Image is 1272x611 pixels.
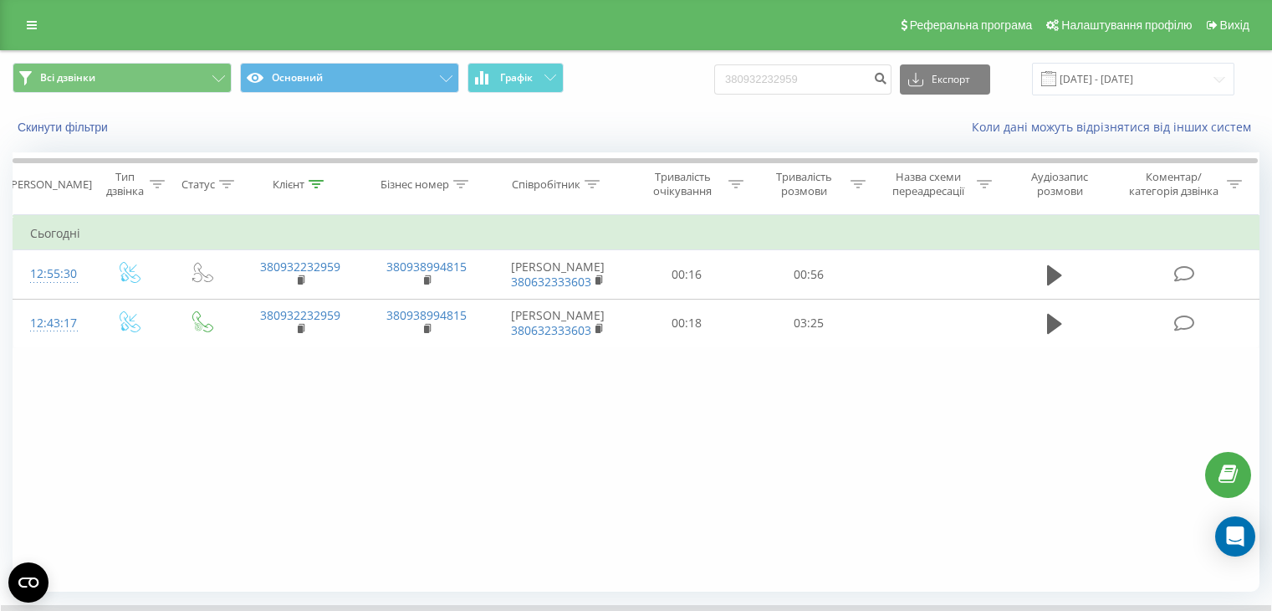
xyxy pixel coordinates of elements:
div: Клієнт [273,177,304,192]
div: Коментар/категорія дзвінка [1125,170,1223,198]
td: 00:56 [748,250,869,299]
a: 380632333603 [511,274,591,290]
div: Тип дзвінка [105,170,145,198]
a: 380632333603 [511,322,591,338]
div: 12:55:30 [30,258,74,290]
span: Налаштування профілю [1061,18,1192,32]
button: Основний [240,63,459,93]
td: Сьогодні [13,217,1259,250]
div: Бізнес номер [381,177,449,192]
a: Коли дані можуть відрізнятися вiд інших систем [972,119,1259,135]
span: Графік [500,72,533,84]
button: Графік [467,63,564,93]
button: Open CMP widget [8,562,49,603]
input: Пошук за номером [714,64,891,95]
div: Тривалість очікування [641,170,725,198]
td: 00:18 [626,299,748,347]
button: Скинути фільтри [13,120,116,135]
a: 380938994815 [386,259,467,275]
div: 12:43:17 [30,307,74,340]
div: Статус [181,177,215,192]
a: 380932232959 [260,259,340,275]
td: 00:16 [626,250,748,299]
button: Всі дзвінки [13,63,232,93]
a: 380932232959 [260,307,340,323]
td: [PERSON_NAME] [490,299,626,347]
a: 380938994815 [386,307,467,323]
td: 03:25 [748,299,869,347]
div: Співробітник [512,177,580,192]
span: Всі дзвінки [40,71,95,85]
span: Вихід [1220,18,1249,32]
div: Тривалість розмови [763,170,846,198]
span: Реферальна програма [910,18,1033,32]
div: Назва схеми переадресації [885,170,973,198]
button: Експорт [900,64,990,95]
div: [PERSON_NAME] [8,177,92,192]
div: Аудіозапис розмови [1011,170,1109,198]
div: Open Intercom Messenger [1215,516,1255,557]
td: [PERSON_NAME] [490,250,626,299]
